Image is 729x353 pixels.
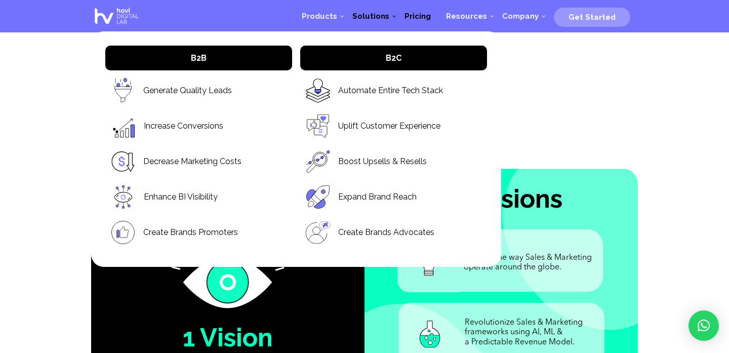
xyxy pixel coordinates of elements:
[495,1,546,31] a: Company
[105,46,292,75] a: B2B
[464,253,592,273] p: Change the way Sales & Marketing operate around the globe.
[191,53,207,63] span: B2B
[143,226,238,238] a: Create Brands Promoters
[446,12,487,21] span: Resources
[397,1,438,31] a: Pricing
[438,1,495,31] a: Resources
[338,85,443,96] a: Automate Entire Tech Stack
[143,85,232,96] a: Generate Quality Leads
[386,53,401,63] span: B2C
[352,12,389,21] span: Solutions
[338,120,440,132] a: Uplift Customer Experience
[338,155,427,167] a: Boost Upsells & Resells
[569,13,616,22] span: Get Started
[338,226,434,238] a: Create Brands Advocates
[302,12,337,21] span: Products
[364,185,638,218] h2: 3 Missions
[502,12,539,21] span: Company
[183,323,273,352] span: 1 Vision
[465,319,583,347] span: Revolutionize Sales & Marketing frameworks using AI, ML & a Predictable Revenue Model.
[294,1,345,31] a: Products
[143,155,241,167] a: Decrease Marketing Costs
[554,9,630,24] a: Get Started
[404,12,431,21] span: Pricing
[345,1,397,31] a: Solutions
[144,120,223,132] a: Increase Conversions
[300,46,487,75] a: B2C
[338,191,417,203] a: Expand Brand Reach
[144,191,218,203] a: Enhance BI Visibility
